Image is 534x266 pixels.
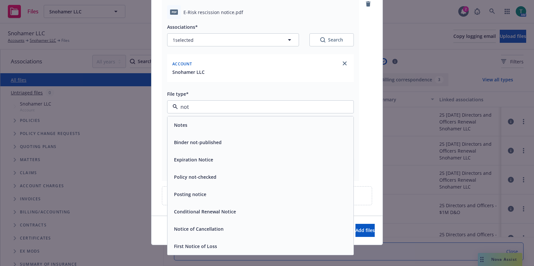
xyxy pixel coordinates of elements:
[167,24,198,30] span: Associations*
[174,208,236,215] button: Conditional Renewal Notice
[170,9,178,14] span: pdf
[174,139,222,146] button: Binder not-published
[341,59,349,67] a: close
[355,224,375,237] button: Add files
[320,37,325,42] svg: Search
[183,9,243,16] span: E-Risk rescission notice.pdf
[174,191,206,198] button: Posting notice
[355,227,375,233] span: Add files
[172,61,192,67] span: Account
[173,37,194,43] span: 1 selected
[174,174,216,180] button: Policy not-checked
[162,186,372,205] div: Upload new files
[167,91,189,97] span: File type*
[174,243,217,250] button: First Notice of Loss
[174,225,224,232] button: Notice of Cancellation
[178,103,340,111] input: Filter by keyword
[167,33,299,46] button: 1selected
[309,33,354,46] button: SearchSearch
[174,122,187,128] button: Notes
[172,69,205,75] button: Snohamer LLC
[174,156,213,163] button: Expiration Notice
[320,37,343,43] div: Search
